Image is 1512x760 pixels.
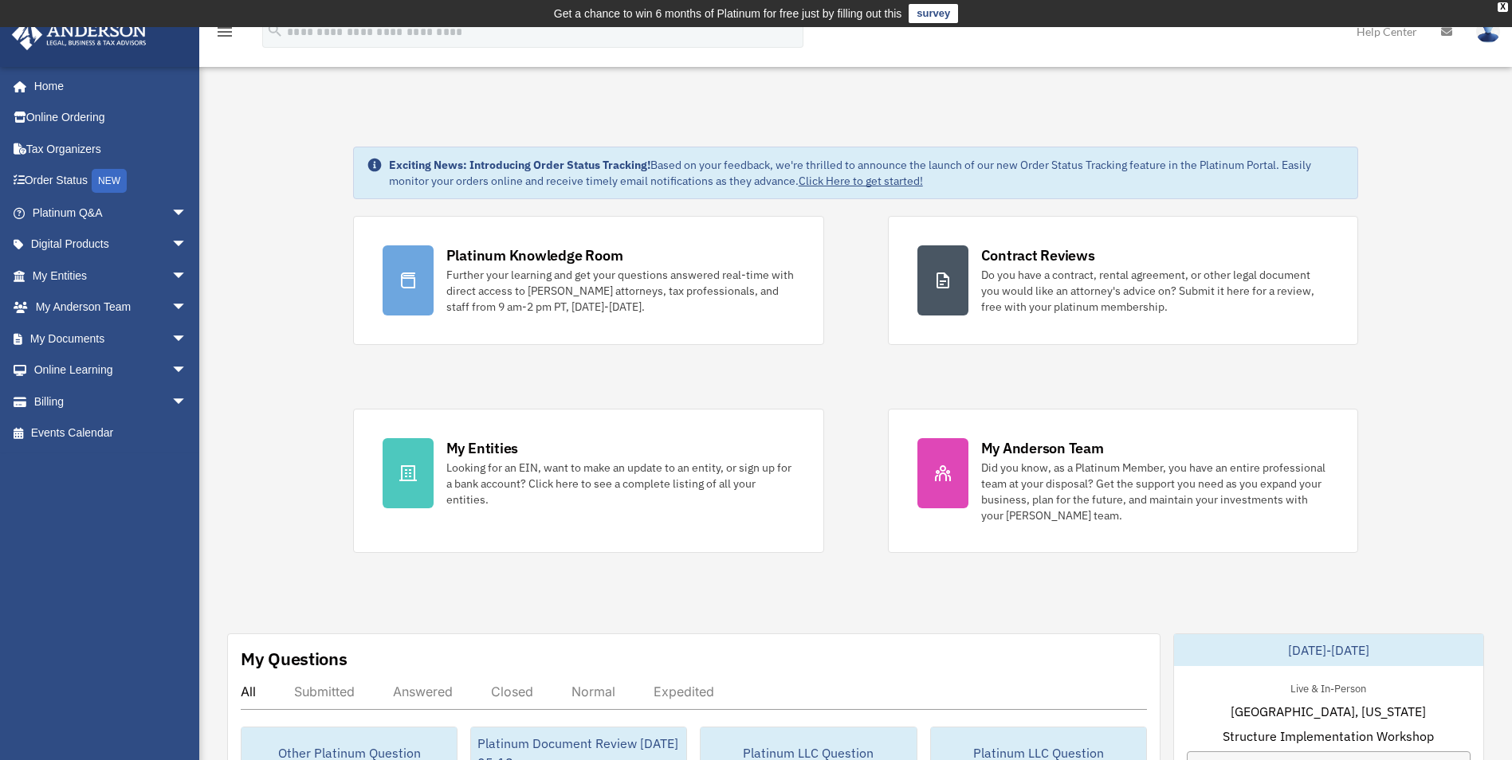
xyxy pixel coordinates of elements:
[1174,634,1483,666] div: [DATE]-[DATE]
[171,197,203,229] span: arrow_drop_down
[294,684,355,699] div: Submitted
[353,216,824,345] a: Platinum Knowledge Room Further your learning and get your questions answered real-time with dire...
[11,229,211,261] a: Digital Productsarrow_drop_down
[654,684,714,699] div: Expedited
[1278,679,1379,695] div: Live & In-Person
[1498,2,1508,12] div: close
[11,355,211,386] a: Online Learningarrow_drop_down
[393,684,453,699] div: Answered
[215,22,234,41] i: menu
[446,460,795,507] div: Looking for an EIN, want to make an update to an entity, or sign up for a bank account? Click her...
[446,267,795,315] div: Further your learning and get your questions answered real-time with direct access to [PERSON_NAM...
[11,260,211,292] a: My Entitiesarrow_drop_down
[1476,20,1500,43] img: User Pic
[799,174,923,188] a: Click Here to get started!
[11,133,211,165] a: Tax Organizers
[11,417,211,449] a: Events Calendar
[981,245,1095,265] div: Contract Reviews
[11,197,211,229] a: Platinum Q&Aarrow_drop_down
[171,355,203,387] span: arrow_drop_down
[888,216,1359,345] a: Contract Reviews Do you have a contract, rental agreement, or other legal document you would like...
[554,4,902,23] div: Get a chance to win 6 months of Platinum for free just by filling out this
[92,169,127,193] div: NEW
[1231,702,1426,721] span: [GEOGRAPHIC_DATA], [US_STATE]
[11,165,211,198] a: Order StatusNEW
[446,438,518,458] div: My Entities
[11,102,211,134] a: Online Ordering
[171,229,203,261] span: arrow_drop_down
[171,260,203,292] span: arrow_drop_down
[241,684,256,699] div: All
[981,438,1104,458] div: My Anderson Team
[266,22,284,39] i: search
[981,267,1329,315] div: Do you have a contract, rental agreement, or other legal document you would like an attorney's ad...
[171,323,203,355] span: arrow_drop_down
[11,70,203,102] a: Home
[215,28,234,41] a: menu
[171,292,203,324] span: arrow_drop_down
[389,158,650,172] strong: Exciting News: Introducing Order Status Tracking!
[11,386,211,417] a: Billingarrow_drop_down
[1223,727,1434,746] span: Structure Implementation Workshop
[11,323,211,355] a: My Documentsarrow_drop_down
[171,386,203,418] span: arrow_drop_down
[11,292,211,323] a: My Anderson Teamarrow_drop_down
[571,684,615,699] div: Normal
[353,409,824,553] a: My Entities Looking for an EIN, want to make an update to an entity, or sign up for a bank accoun...
[241,647,348,671] div: My Questions
[7,19,151,50] img: Anderson Advisors Platinum Portal
[446,245,623,265] div: Platinum Knowledge Room
[888,409,1359,553] a: My Anderson Team Did you know, as a Platinum Member, you have an entire professional team at your...
[491,684,533,699] div: Closed
[389,157,1345,189] div: Based on your feedback, we're thrilled to announce the launch of our new Order Status Tracking fe...
[981,460,1329,523] div: Did you know, as a Platinum Member, you have an entire professional team at your disposal? Get th...
[909,4,958,23] a: survey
